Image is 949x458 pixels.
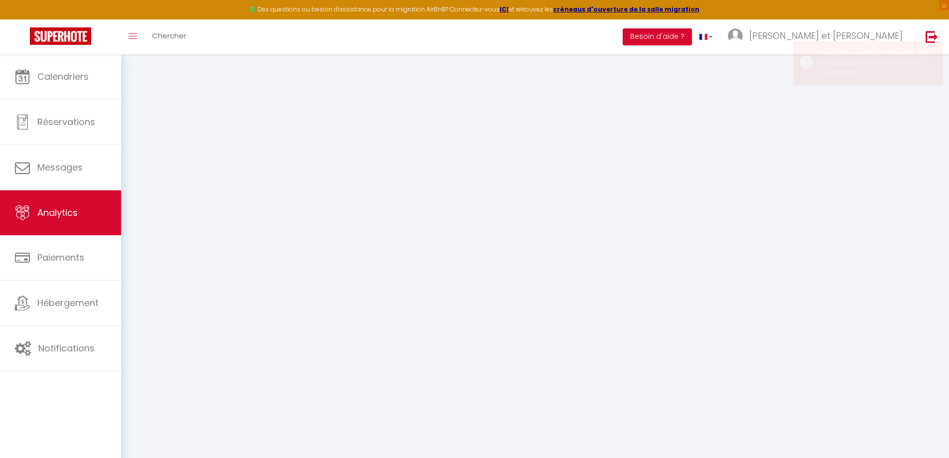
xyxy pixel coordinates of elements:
div: L'inscription n'est plus active. Veuillez la réactiver pour continuer à utiliser l'application [819,49,933,77]
a: ... [PERSON_NAME] et [PERSON_NAME] [720,19,915,54]
span: Paiements [37,251,84,264]
button: Ouvrir le widget de chat LiveChat [8,4,38,34]
span: Notifications [38,342,95,354]
span: Calendriers [37,70,89,83]
img: logout [926,30,938,43]
a: créneaux d'ouverture de la salle migration [553,5,699,13]
span: Messages [37,161,83,173]
img: Super Booking [30,27,91,45]
span: Réservations [37,116,95,128]
span: Analytics [37,206,78,219]
span: [PERSON_NAME] et [PERSON_NAME] [749,29,903,42]
a: ICI [500,5,509,13]
span: Hébergement [37,297,99,309]
a: Chercher [144,19,194,54]
button: Besoin d'aide ? [623,28,692,45]
span: Chercher [152,30,186,41]
img: ... [728,28,743,43]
